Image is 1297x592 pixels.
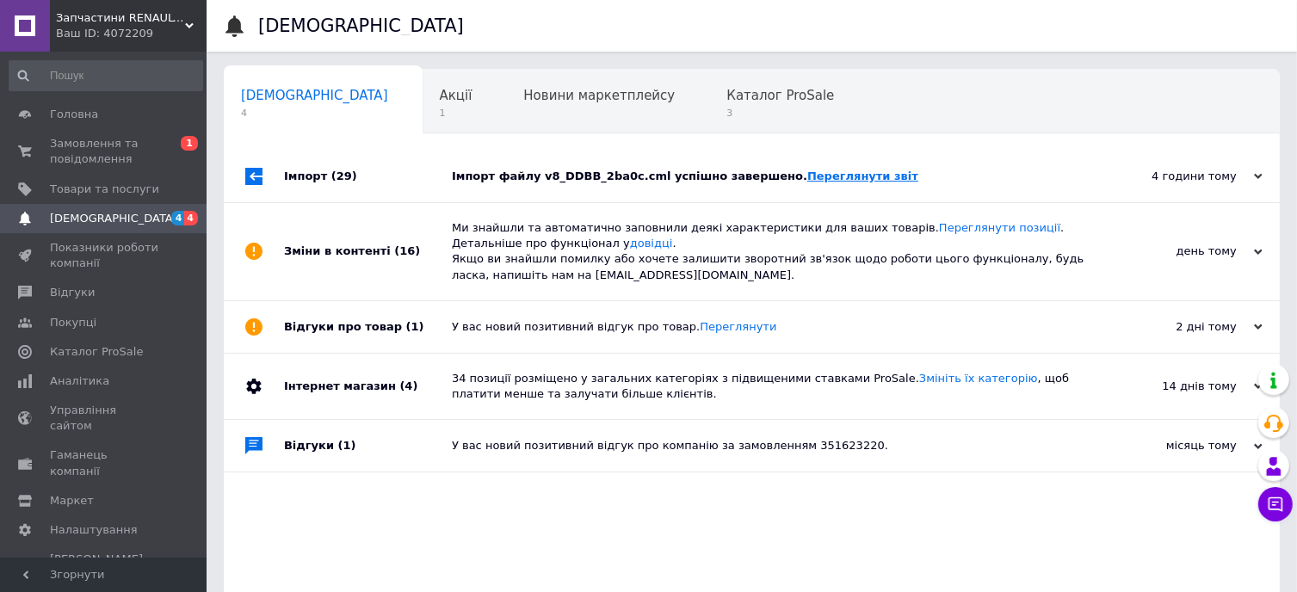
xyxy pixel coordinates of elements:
span: (16) [394,244,420,257]
span: 4 [171,211,185,225]
span: Каталог ProSale [726,88,834,103]
div: У вас новий позитивний відгук про товар. [452,319,1090,335]
div: 4 години тому [1090,169,1263,184]
a: довідці [630,237,673,250]
div: У вас новий позитивний відгук про компанію за замовленням 351623220. [452,438,1090,453]
span: Маркет [50,493,94,509]
span: 3 [726,107,834,120]
div: Імпорт [284,151,452,202]
span: Аналітика [50,373,109,389]
div: 14 днів тому [1090,379,1263,394]
span: Каталог ProSale [50,344,143,360]
div: 34 позиції розміщено у загальних категоріях з підвищеними ставками ProSale. , щоб платити менше т... [452,371,1090,402]
span: Показники роботи компанії [50,240,159,271]
div: Відгуки про товар [284,301,452,353]
div: місяць тому [1090,438,1263,453]
span: (1) [338,439,356,452]
span: (4) [399,379,417,392]
div: Ми знайшли та автоматично заповнили деякі характеристики для ваших товарів. . Детальніше про функ... [452,220,1090,283]
span: Відгуки [50,285,95,300]
div: Імпорт файлу v8_DDBB_2ba0c.cml успішно завершено. [452,169,1090,184]
a: Змініть їх категорію [919,372,1038,385]
span: Новини маркетплейсу [523,88,675,103]
span: 1 [440,107,472,120]
div: Інтернет магазин [284,354,452,419]
span: [DEMOGRAPHIC_DATA] [241,88,388,103]
a: Переглянути звіт [807,170,918,182]
span: 4 [241,107,388,120]
span: Акції [440,88,472,103]
a: Переглянути позиції [939,221,1060,234]
div: Зміни в контенті [284,203,452,300]
div: 2 дні тому [1090,319,1263,335]
div: Ваш ID: 4072209 [56,26,207,41]
span: Покупці [50,315,96,330]
span: (29) [331,170,357,182]
span: Налаштування [50,522,138,538]
span: 1 [181,136,198,151]
span: Головна [50,107,98,122]
span: Гаманець компанії [50,447,159,478]
div: Відгуки [284,420,452,472]
h1: [DEMOGRAPHIC_DATA] [258,15,464,36]
span: 4 [184,211,198,225]
span: Товари та послуги [50,182,159,197]
button: Чат з покупцем [1258,487,1293,521]
span: Замовлення та повідомлення [50,136,159,167]
input: Пошук [9,60,203,91]
span: Управління сайтом [50,403,159,434]
div: день тому [1090,244,1263,259]
span: [DEMOGRAPHIC_DATA] [50,211,177,226]
a: Переглянути [700,320,776,333]
span: (1) [406,320,424,333]
span: Запчастини RENAULT MASTER (Opel, Nissan) [56,10,185,26]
